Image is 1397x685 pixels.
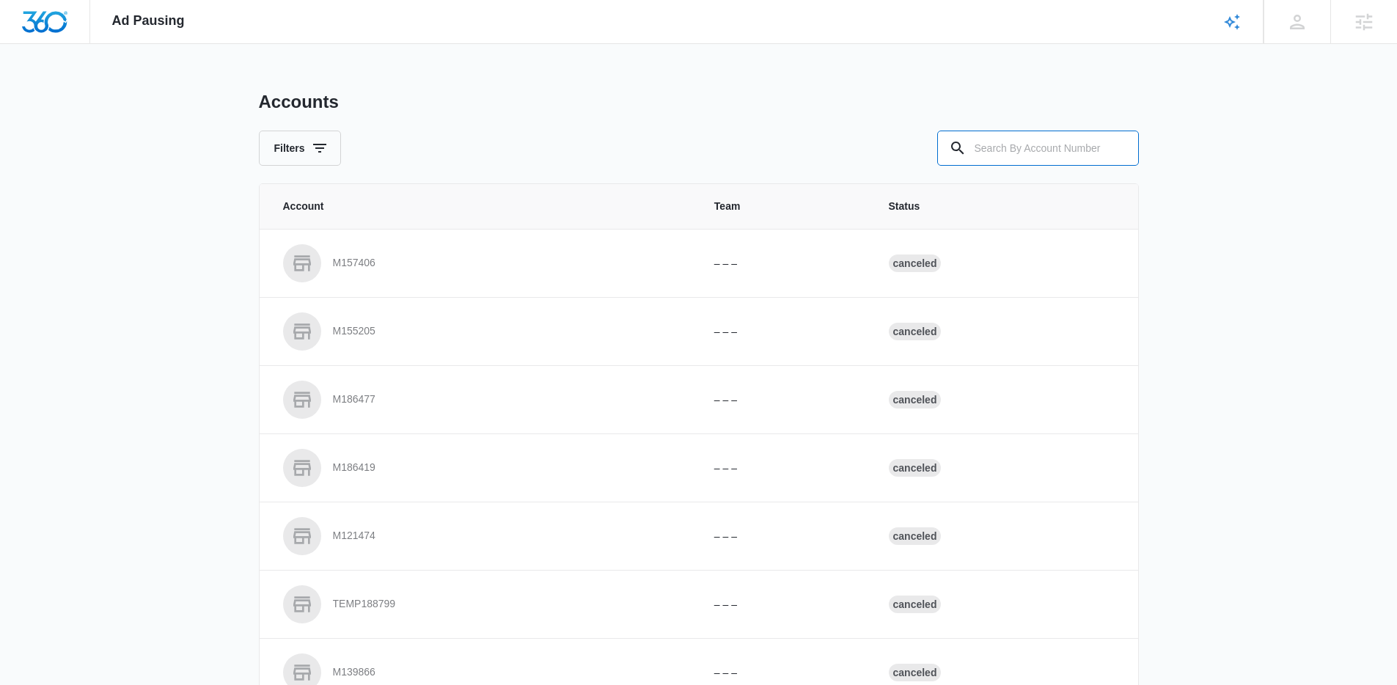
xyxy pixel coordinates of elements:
div: Canceled [889,254,942,272]
p: – – – [714,461,854,476]
h1: Accounts [259,91,339,113]
span: Ad Pausing [112,13,185,29]
a: M186419 [283,449,679,487]
p: M186477 [333,392,375,407]
p: – – – [714,324,854,340]
span: Status [889,199,1115,214]
p: M121474 [333,529,375,543]
p: M157406 [333,256,375,271]
div: Canceled [889,596,942,613]
p: – – – [714,256,854,271]
p: M186419 [333,461,375,475]
div: Canceled [889,527,942,545]
div: Canceled [889,664,942,681]
p: – – – [714,529,854,544]
p: M139866 [333,665,375,680]
div: Canceled [889,323,942,340]
p: – – – [714,665,854,681]
a: M155205 [283,312,679,351]
div: Canceled [889,459,942,477]
a: M121474 [283,517,679,555]
span: Team [714,199,854,214]
input: Search By Account Number [937,131,1139,166]
div: Canceled [889,391,942,409]
a: M157406 [283,244,679,282]
p: TEMP188799 [333,597,396,612]
p: – – – [714,392,854,408]
span: Account [283,199,679,214]
a: TEMP188799 [283,585,679,623]
button: Filters [259,131,341,166]
a: M186477 [283,381,679,419]
p: M155205 [333,324,375,339]
p: – – – [714,597,854,612]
